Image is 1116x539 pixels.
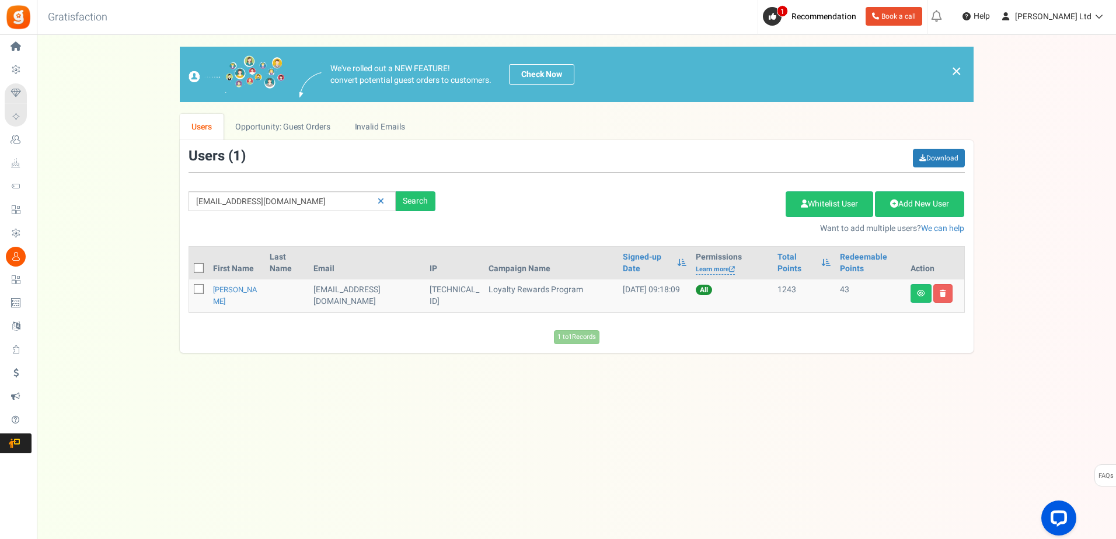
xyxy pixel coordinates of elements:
span: [PERSON_NAME] Ltd [1015,10,1091,23]
img: images [299,72,322,97]
span: All [696,285,712,295]
a: Users [180,114,224,140]
h3: Gratisfaction [35,6,120,29]
div: Search [396,191,435,211]
a: Add New User [875,191,964,217]
td: General [309,279,426,312]
a: Help [958,7,995,26]
td: [TECHNICAL_ID] [425,279,484,312]
a: Invalid Emails [343,114,417,140]
td: Loyalty Rewards Program [484,279,618,312]
a: 1 Recommendation [763,7,861,26]
h3: Users ( ) [189,149,246,164]
p: We've rolled out a NEW FEATURE! convert potential guest orders to customers. [330,63,491,86]
th: Permissions [691,247,773,279]
td: [DATE] 09:18:09 [618,279,691,312]
input: Search by email or name [189,191,396,211]
a: We can help [921,222,964,235]
a: Check Now [509,64,574,85]
span: 1 [233,146,241,166]
th: Email [309,247,426,279]
a: [PERSON_NAME] [213,284,257,307]
td: 1243 [773,279,835,312]
a: Redeemable Points [840,251,901,275]
i: View details [917,290,925,297]
th: Action [906,247,964,279]
p: Want to add multiple users? [453,223,965,235]
a: Total Points [777,251,815,275]
a: Learn more [696,265,735,275]
span: Help [971,10,990,22]
a: Reset [372,191,390,212]
span: Recommendation [791,10,856,23]
img: Gratisfaction [5,4,32,30]
img: images [189,55,285,93]
th: First Name [208,247,265,279]
th: IP [425,247,484,279]
a: × [951,64,962,78]
span: FAQs [1098,465,1114,487]
a: Whitelist User [786,191,873,217]
a: Signed-up Date [623,251,671,275]
th: Campaign Name [484,247,618,279]
td: 43 [835,279,905,312]
span: 1 [777,5,788,17]
a: Download [913,149,965,167]
a: Opportunity: Guest Orders [224,114,342,140]
a: Book a call [866,7,922,26]
th: Last Name [265,247,309,279]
